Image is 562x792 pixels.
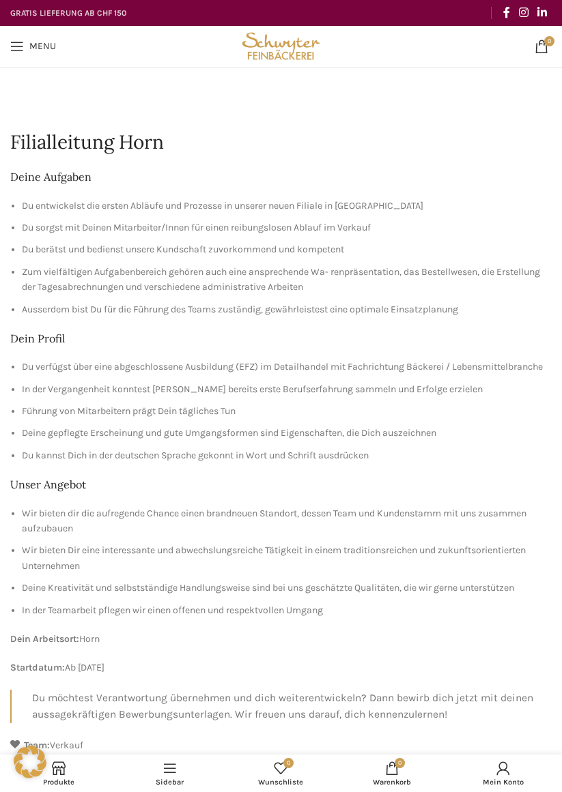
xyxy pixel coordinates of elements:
span: Mein Konto [454,778,552,787]
span: Menu [29,42,56,51]
span: Verkauf [50,739,83,751]
img: Bäckerei Schwyter [239,26,323,67]
div: Meine Wunschliste [225,758,337,789]
h2: Dein Profil [10,331,552,346]
strong: GRATIS LIEFERUNG AB CHF 150 [10,8,126,18]
li: Du kannst Dich in der deutschen Sprache gekonnt in Wort und Schrift ausdrücken [22,448,552,463]
p: Du möchtest Verantwortung übernehmen und dich weiterentwickeln? Dann bewirb dich jetzt mit deinen... [32,690,552,723]
li: Führung von Mitarbeitern prägt Dein tägliches Tun [22,404,552,419]
strong: Dein Arbeitsort: [10,633,79,645]
strong: Startdatum: [10,662,65,673]
a: 0 Warenkorb [337,758,448,789]
a: 0 [528,33,555,60]
a: Sidebar [115,758,226,789]
h2: Unser Angebot [10,477,552,492]
h2: Deine Aufgaben [10,169,552,184]
a: Mein Konto [447,758,559,789]
li: Wir bieten Dir eine interessante und abwechslungsreiche Tätigkeit in einem traditionsreichen und ... [22,543,552,574]
li: Deine gepflegte Erscheinung und gute Umgangsformen sind Eigenschaften, die Dich auszeichnen [22,426,552,441]
span: 0 [283,758,294,768]
li: Du verfügst über eine abgeschlossene Ausbildung (EFZ) im Detailhandel mit Fachrichtung Bäckerei /... [22,360,552,375]
a: Open mobile menu [3,33,63,60]
span: Warenkorb [343,778,441,787]
p: Ab [DATE] [10,660,552,675]
a: 0 Wunschliste [225,758,337,789]
div: My cart [337,758,448,789]
li: Ausserdem bist Du für die Führung des Teams zuständig, gewährleistest eine optimale Einsatzplanung [22,302,552,317]
a: Facebook social link [498,2,514,23]
li: Wir bieten dir die aufregende Chance einen brandneuen Standort, dessen Team und Kundenstamm mit u... [22,506,552,537]
a: Instagram social link [514,2,533,23]
li: In der Teamarbeit pflegen wir einen offenen und respektvollen Umgang [22,603,552,618]
a: Linkedin social link [533,2,552,23]
li: Zum vielfältigen Aufgabenbereich gehören auch eine ansprechende Wa- renpräsentation, das Bestellw... [22,265,552,295]
span: 0 [544,36,554,46]
li: Du berätst und bedienst unsere Kundschaft zuvorkommend und kompetent [22,242,552,257]
span: Wunschliste [232,778,330,787]
a: Site logo [239,40,323,51]
li: Du entwickelst die ersten Abläufe und Prozesse in unserer neuen Filiale in [GEOGRAPHIC_DATA] [22,199,552,214]
span: Sidebar [122,778,219,787]
span: 0 [395,758,405,768]
li: Deine Kreativität und selbstständige Handlungsweise sind bei uns geschätzte Qualitäten, die wir g... [22,581,552,596]
p: Horn [10,632,552,647]
li: In der Vergangenheit konntest [PERSON_NAME] bereits erste Berufserfahrung sammeln und Erfolge erz... [22,382,552,397]
h1: Filialleitung Horn [10,129,552,156]
li: Du sorgst mit Deinen Mitarbeiter/Innen für einen reibungslosen Ablauf im Verkauf [22,220,552,235]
